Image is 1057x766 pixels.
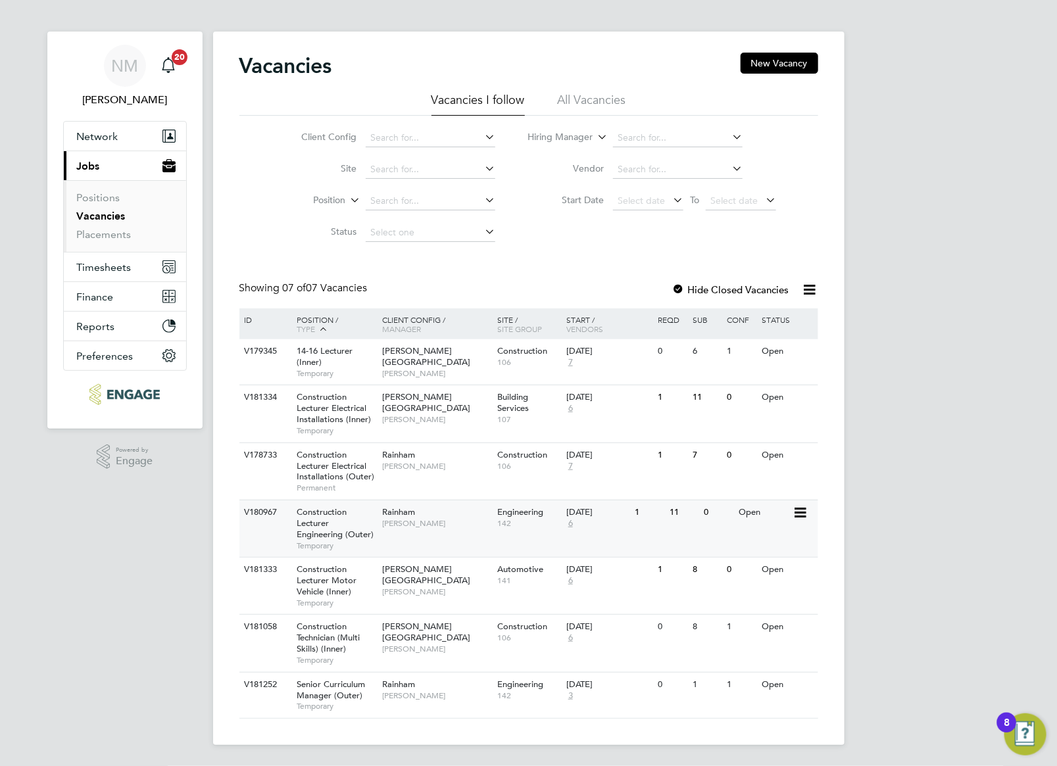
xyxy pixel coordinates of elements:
[497,391,529,414] span: Building Services
[382,345,470,368] span: [PERSON_NAME][GEOGRAPHIC_DATA]
[382,391,470,414] span: [PERSON_NAME][GEOGRAPHIC_DATA]
[724,673,758,697] div: 1
[655,339,689,364] div: 0
[566,518,575,529] span: 6
[77,291,114,303] span: Finance
[297,368,376,379] span: Temporary
[689,385,724,410] div: 11
[655,308,689,331] div: Reqd
[116,444,153,456] span: Powered by
[77,350,134,362] span: Preferences
[63,384,187,405] a: Go to home page
[239,281,370,295] div: Showing
[758,558,816,582] div: Open
[270,194,345,207] label: Position
[241,385,287,410] div: V181334
[77,130,118,143] span: Network
[710,195,758,206] span: Select date
[283,281,307,295] span: 07 of
[382,323,421,334] span: Manager
[64,312,186,341] button: Reports
[1004,713,1046,755] button: Open Resource Center, 8 new notifications
[724,615,758,639] div: 1
[566,621,652,633] div: [DATE]
[431,92,525,116] li: Vacancies I follow
[672,283,789,296] label: Hide Closed Vacancies
[566,403,575,414] span: 6
[64,341,186,370] button: Preferences
[655,385,689,410] div: 1
[758,673,816,697] div: Open
[689,308,724,331] div: Sub
[655,558,689,582] div: 1
[689,558,724,582] div: 8
[77,160,100,172] span: Jobs
[297,621,360,654] span: Construction Technician (Multi Skills) (Inner)
[382,414,491,425] span: [PERSON_NAME]
[241,500,287,525] div: V180967
[382,644,491,654] span: [PERSON_NAME]
[563,308,655,340] div: Start /
[497,690,560,701] span: 142
[724,385,758,410] div: 0
[366,192,495,210] input: Search for...
[528,194,604,206] label: Start Date
[382,449,415,460] span: Rainham
[281,162,356,174] label: Site
[724,443,758,467] div: 0
[297,563,356,597] span: Construction Lecturer Motor Vehicle (Inner)
[613,160,743,179] input: Search for...
[297,391,371,425] span: Construction Lecturer Electrical Installations (Inner)
[382,518,491,529] span: [PERSON_NAME]
[558,92,626,116] li: All Vacancies
[666,500,701,525] div: 11
[77,320,115,333] span: Reports
[566,323,603,334] span: Vendors
[497,679,543,690] span: Engineering
[77,191,120,204] a: Positions
[632,500,666,525] div: 1
[655,673,689,697] div: 0
[64,180,186,252] div: Jobs
[566,564,652,575] div: [DATE]
[97,444,153,469] a: Powered byEngage
[566,357,575,368] span: 7
[64,122,186,151] button: Network
[283,281,368,295] span: 07 Vacancies
[382,563,470,586] span: [PERSON_NAME][GEOGRAPHIC_DATA]
[111,57,138,74] span: NM
[241,673,287,697] div: V181252
[297,506,374,540] span: Construction Lecturer Engineering (Outer)
[566,507,629,518] div: [DATE]
[297,483,376,493] span: Permanent
[497,323,542,334] span: Site Group
[89,384,160,405] img: ncclondon-logo-retina.png
[686,191,703,208] span: To
[297,679,365,701] span: Senior Curriculum Manager (Outer)
[297,345,353,368] span: 14-16 Lecturer (Inner)
[366,160,495,179] input: Search for...
[758,308,816,331] div: Status
[63,92,187,108] span: Nathan Morris
[382,461,491,471] span: [PERSON_NAME]
[64,252,186,281] button: Timesheets
[116,456,153,467] span: Engage
[566,679,652,690] div: [DATE]
[77,210,126,222] a: Vacancies
[724,339,758,364] div: 1
[689,615,724,639] div: 8
[613,129,743,147] input: Search for...
[758,339,816,364] div: Open
[1004,723,1010,740] div: 8
[735,500,793,525] div: Open
[64,151,186,180] button: Jobs
[497,357,560,368] span: 106
[566,690,575,702] span: 3
[497,461,560,471] span: 106
[366,224,495,242] input: Select one
[724,308,758,331] div: Conf
[379,308,494,340] div: Client Config /
[741,53,818,74] button: New Vacancy
[64,282,186,311] button: Finance
[382,621,470,643] span: [PERSON_NAME][GEOGRAPHIC_DATA]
